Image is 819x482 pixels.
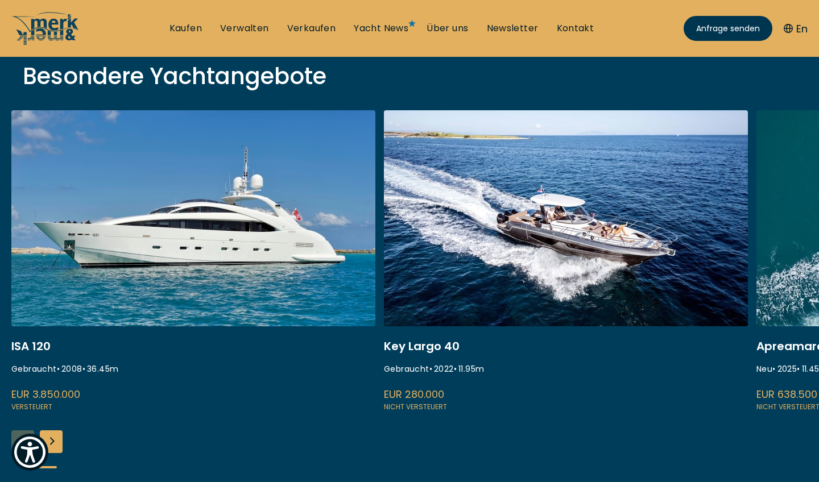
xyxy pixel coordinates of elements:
[354,22,408,35] a: Yacht News
[40,430,63,453] div: Next slide
[684,16,772,41] a: Anfrage senden
[557,22,594,35] a: Kontakt
[427,22,468,35] a: Über uns
[11,434,48,471] button: Show Accessibility Preferences
[696,23,760,35] span: Anfrage senden
[784,21,808,36] button: En
[287,22,336,35] a: Verkaufen
[169,22,202,35] a: Kaufen
[487,22,539,35] a: Newsletter
[220,22,269,35] a: Verwalten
